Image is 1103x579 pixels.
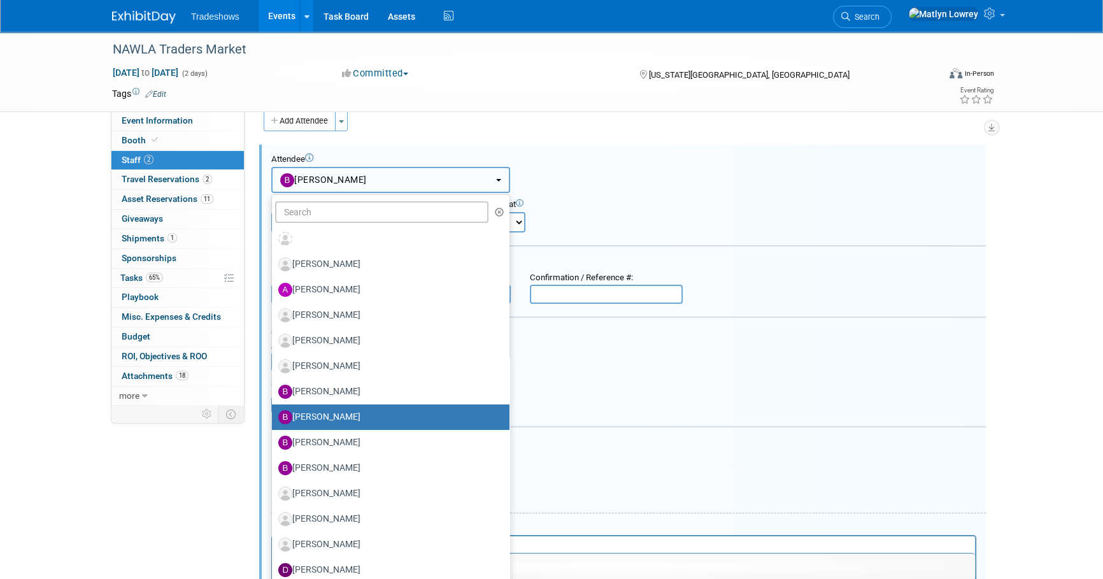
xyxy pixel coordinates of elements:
a: Budget [111,327,244,347]
img: Unassigned-User-Icon.png [278,232,292,246]
a: Shipments1 [111,229,244,248]
td: Tags [112,87,166,100]
a: Event Information [111,111,244,131]
div: Attendee [271,154,986,165]
label: [PERSON_NAME] [278,432,497,453]
span: [DATE] [DATE] [112,67,179,78]
span: 65% [146,273,163,282]
div: Registration / Ticket Info (optional) [271,255,986,266]
span: Travel Reservations [122,174,212,184]
button: Add Attendee [264,111,336,131]
span: 2 [144,155,153,164]
button: Committed [338,67,413,80]
img: Format-Inperson.png [950,68,962,78]
div: Misc. Attachments & Notes [271,436,986,447]
span: Attachments [122,371,189,381]
label: [PERSON_NAME] [278,305,497,325]
div: Confirmation / Reference #: [530,273,683,283]
a: Giveaways [111,210,244,229]
span: Staff [122,155,153,165]
span: Sponsorships [122,253,176,263]
span: Budget [122,331,150,341]
img: B.jpg [278,461,292,475]
span: to [139,68,152,78]
img: D.jpg [278,563,292,577]
label: [PERSON_NAME] [278,407,497,427]
span: Tasks [120,273,163,283]
img: ExhibitDay [112,11,176,24]
a: Playbook [111,288,244,307]
a: Tasks65% [111,269,244,288]
span: Giveaways [122,213,163,224]
a: Sponsorships [111,249,244,268]
a: more [111,387,244,406]
label: [PERSON_NAME] [278,254,497,275]
img: B.jpg [278,410,292,424]
span: more [119,390,139,401]
span: 1 [167,233,177,243]
label: [PERSON_NAME] [278,509,497,529]
span: 18 [176,371,189,380]
span: Playbook [122,292,159,302]
label: [PERSON_NAME] [278,331,497,351]
button: [PERSON_NAME] [271,167,510,193]
input: Search [275,201,488,223]
img: Associate-Profile-5.png [278,487,292,501]
a: Booth [111,131,244,150]
img: A.jpg [278,283,292,297]
span: Booth [122,135,160,145]
label: [PERSON_NAME] [278,382,497,402]
span: [US_STATE][GEOGRAPHIC_DATA], [GEOGRAPHIC_DATA] [648,70,849,80]
label: [PERSON_NAME] [278,534,497,555]
span: [PERSON_NAME] [280,175,367,185]
a: Staff2 [111,151,244,170]
div: In-Person [964,69,994,78]
a: Asset Reservations11 [111,190,244,209]
img: B.jpg [278,436,292,450]
span: Asset Reservations [122,194,213,204]
span: 2 [203,175,212,184]
div: Attendance Format [444,199,608,210]
img: B.jpg [278,385,292,399]
label: [PERSON_NAME] [278,458,497,478]
span: ROI, Objectives & ROO [122,351,207,361]
img: Associate-Profile-5.png [278,538,292,552]
a: Attachments18 [111,367,244,386]
a: Travel Reservations2 [111,170,244,189]
img: Associate-Profile-5.png [278,359,292,373]
label: [PERSON_NAME] [278,483,497,504]
span: Shipments [122,233,177,243]
span: Event Information [122,115,193,125]
label: [PERSON_NAME] [278,356,497,376]
label: [PERSON_NAME] [278,280,497,300]
a: Misc. Expenses & Credits [111,308,244,327]
span: 11 [201,194,213,204]
div: Event Format [863,66,994,85]
span: (2 days) [181,69,208,78]
img: Matlyn Lowrey [908,7,979,21]
span: Tradeshows [191,11,239,22]
a: Search [833,6,892,28]
img: Associate-Profile-5.png [278,334,292,348]
img: Associate-Profile-5.png [278,512,292,526]
div: Event Rating [959,87,993,94]
span: Misc. Expenses & Credits [122,311,221,322]
a: Edit [145,90,166,99]
span: Search [850,12,879,22]
div: NAWLA Traders Market [108,38,919,61]
a: ROI, Objectives & ROO [111,347,244,366]
img: Associate-Profile-5.png [278,257,292,271]
div: Cost: [271,327,986,338]
i: Booth reservation complete [152,136,158,143]
img: Associate-Profile-5.png [278,308,292,322]
div: Notes [271,522,976,533]
td: Personalize Event Tab Strip [196,406,218,422]
td: Toggle Event Tabs [218,406,245,422]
